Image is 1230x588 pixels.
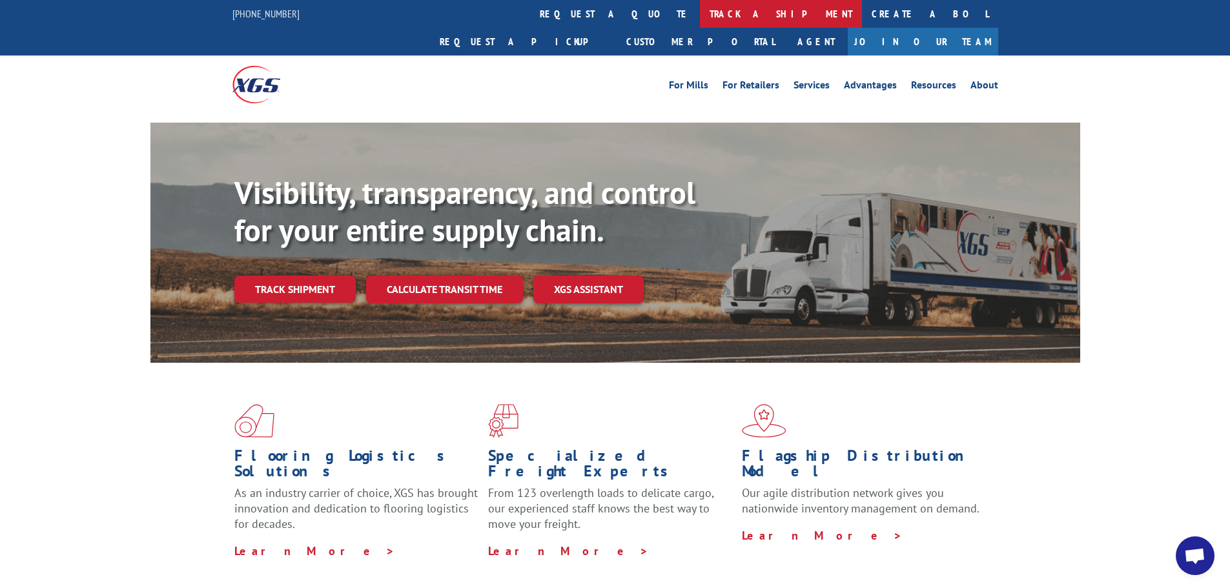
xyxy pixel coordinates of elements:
a: Services [794,80,830,94]
a: Agent [784,28,848,56]
a: For Retailers [723,80,779,94]
a: Learn More > [742,528,903,543]
a: Learn More > [488,543,649,558]
img: xgs-icon-focused-on-flooring-red [488,404,518,438]
a: About [970,80,998,94]
a: [PHONE_NUMBER] [232,7,300,20]
a: Join Our Team [848,28,998,56]
a: Track shipment [234,276,356,303]
b: Visibility, transparency, and control for your entire supply chain. [234,172,695,250]
img: xgs-icon-flagship-distribution-model-red [742,404,786,438]
a: Advantages [844,80,897,94]
a: For Mills [669,80,708,94]
img: xgs-icon-total-supply-chain-intelligence-red [234,404,274,438]
h1: Flooring Logistics Solutions [234,448,478,485]
span: As an industry carrier of choice, XGS has brought innovation and dedication to flooring logistics... [234,485,478,531]
h1: Flagship Distribution Model [742,448,986,485]
a: XGS ASSISTANT [533,276,644,303]
h1: Specialized Freight Experts [488,448,732,485]
a: Calculate transit time [366,276,523,303]
a: Resources [911,80,956,94]
a: Learn More > [234,543,395,558]
p: From 123 overlength loads to delicate cargo, our experienced staff knows the best way to move you... [488,485,732,543]
a: Request a pickup [430,28,617,56]
a: Customer Portal [617,28,784,56]
span: Our agile distribution network gives you nationwide inventory management on demand. [742,485,979,516]
div: Open chat [1176,536,1215,575]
